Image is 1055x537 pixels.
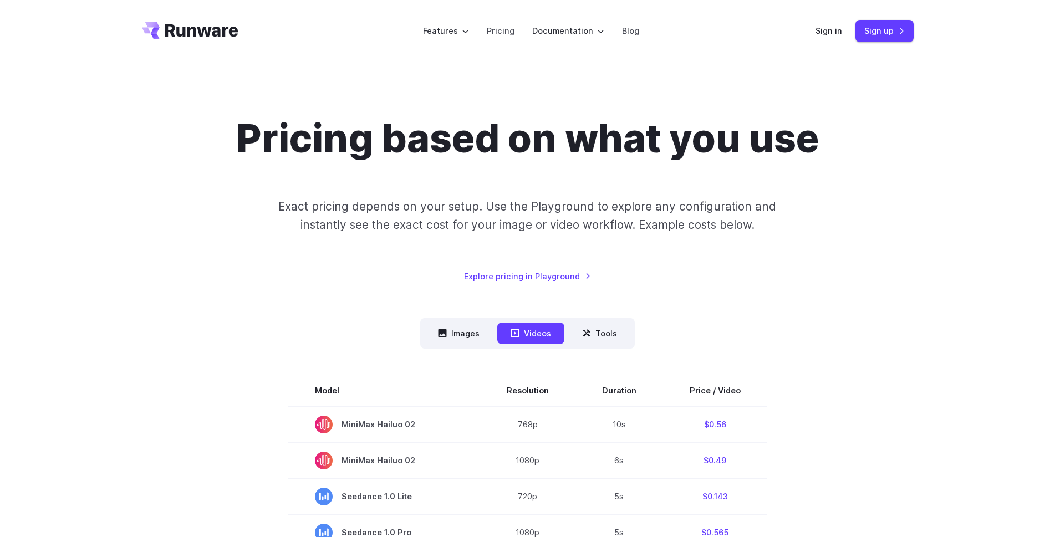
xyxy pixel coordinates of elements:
label: Features [423,24,469,37]
label: Documentation [532,24,604,37]
button: Tools [569,323,630,344]
td: 768p [480,406,575,443]
td: 1080p [480,442,575,478]
a: Sign in [816,24,842,37]
button: Images [425,323,493,344]
td: $0.56 [663,406,767,443]
td: $0.143 [663,478,767,514]
span: MiniMax Hailuo 02 [315,452,453,469]
th: Resolution [480,375,575,406]
td: 6s [575,442,663,478]
h1: Pricing based on what you use [236,115,819,162]
a: Explore pricing in Playground [464,270,591,283]
span: Seedance 1.0 Lite [315,488,453,505]
td: 5s [575,478,663,514]
a: Pricing [487,24,514,37]
th: Price / Video [663,375,767,406]
td: 720p [480,478,575,514]
span: MiniMax Hailuo 02 [315,416,453,433]
a: Go to / [142,22,238,39]
button: Videos [497,323,564,344]
td: 10s [575,406,663,443]
a: Sign up [855,20,914,42]
td: $0.49 [663,442,767,478]
th: Duration [575,375,663,406]
a: Blog [622,24,639,37]
th: Model [288,375,480,406]
p: Exact pricing depends on your setup. Use the Playground to explore any configuration and instantl... [257,197,797,234]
